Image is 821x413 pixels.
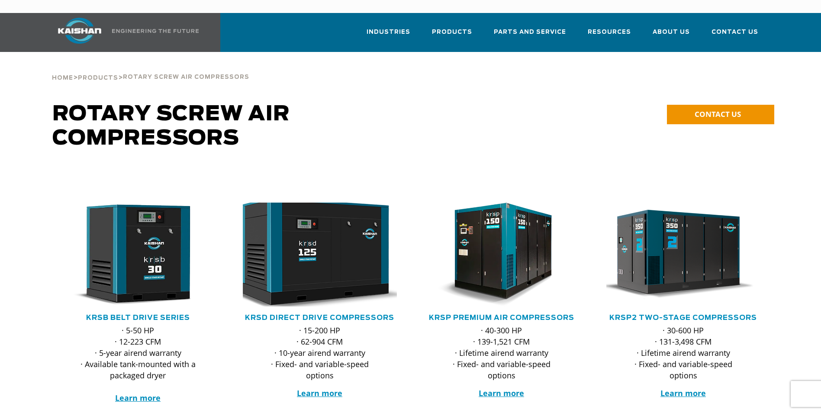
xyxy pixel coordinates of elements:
[78,74,118,81] a: Products
[712,21,758,50] a: Contact Us
[123,74,249,80] span: Rotary Screw Air Compressors
[667,105,774,124] a: CONTACT US
[52,74,73,81] a: Home
[61,203,215,307] div: krsb30
[243,203,397,307] div: krsd125
[86,314,190,321] a: KRSB Belt Drive Series
[47,13,200,52] a: Kaishan USA
[425,203,579,307] div: krsp150
[494,27,566,37] span: Parts and Service
[432,27,472,37] span: Products
[479,388,524,398] a: Learn more
[653,21,690,50] a: About Us
[660,388,706,398] a: Learn more
[494,21,566,50] a: Parts and Service
[606,203,760,307] div: krsp350
[588,21,631,50] a: Resources
[418,203,572,307] img: krsp150
[55,203,209,307] img: krsb30
[47,18,112,44] img: kaishan logo
[245,314,394,321] a: KRSD Direct Drive Compressors
[297,388,342,398] a: Learn more
[624,325,743,381] p: · 30-600 HP · 131-3,498 CFM · Lifetime airend warranty · Fixed- and variable-speed options
[367,27,410,37] span: Industries
[78,75,118,81] span: Products
[52,75,73,81] span: Home
[52,104,290,149] span: Rotary Screw Air Compressors
[367,21,410,50] a: Industries
[429,314,574,321] a: KRSP Premium Air Compressors
[695,109,741,119] span: CONTACT US
[229,197,398,312] img: krsd125
[588,27,631,37] span: Resources
[600,203,754,307] img: krsp350
[442,325,561,381] p: · 40-300 HP · 139-1,521 CFM · Lifetime airend warranty · Fixed- and variable-speed options
[115,393,161,403] a: Learn more
[653,27,690,37] span: About Us
[609,314,757,321] a: KRSP2 Two-Stage Compressors
[260,325,380,381] p: · 15-200 HP · 62-904 CFM · 10-year airend warranty · Fixed- and variable-speed options
[712,27,758,37] span: Contact Us
[432,21,472,50] a: Products
[52,52,249,85] div: > >
[78,325,198,403] p: · 5-50 HP · 12-223 CFM · 5-year airend warranty · Available tank-mounted with a packaged dryer
[112,29,199,33] img: Engineering the future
